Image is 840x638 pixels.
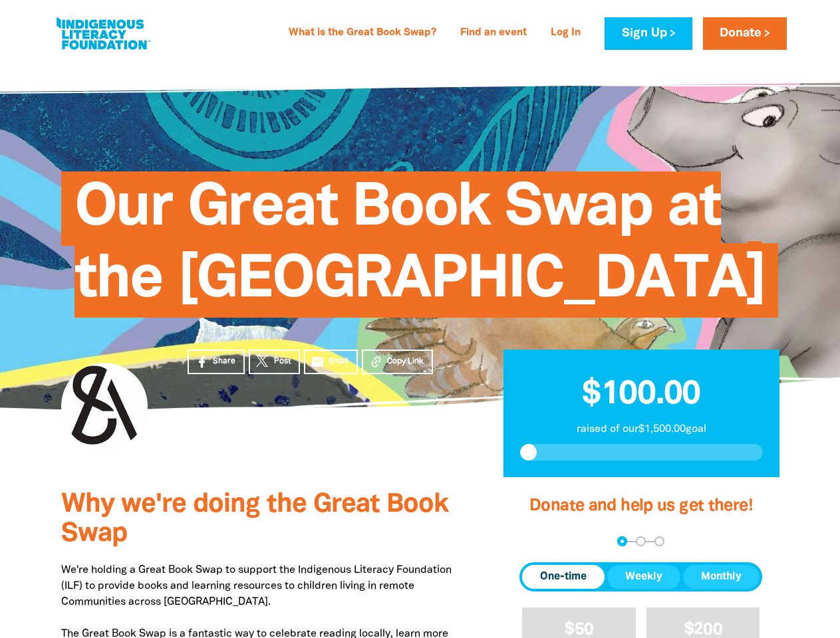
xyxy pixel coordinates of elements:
[329,356,349,368] span: Email
[654,536,664,546] button: Navigate to step 3 of 3 to enter your payment details
[519,562,762,591] div: Donation frequency
[636,536,646,546] button: Navigate to step 2 of 3 to enter your details
[582,379,700,410] span: $100.00
[701,569,742,585] span: Monthly
[540,569,587,585] span: One-time
[625,569,662,585] span: Weekly
[684,622,722,637] span: $200
[281,23,444,44] a: What is the Great Book Swap?
[362,350,433,374] button: Copy Link
[213,356,235,368] span: Share
[61,492,448,546] span: Why we're doing the Great Book Swap
[304,350,358,374] a: emailEmail
[683,565,760,589] button: Monthly
[522,565,605,589] button: One-time
[311,355,325,369] i: email
[188,350,245,374] a: Share
[543,23,589,44] a: Log In
[74,181,766,318] span: Our Great Book Swap at the [GEOGRAPHIC_DATA]
[452,23,535,44] a: Find an event
[529,498,753,514] span: Donate and help us get there!
[274,356,291,368] span: Post
[249,350,300,374] a: Post
[617,536,627,546] button: Navigate to step 1 of 3 to enter your donation amount
[520,421,763,437] p: raised of our $1,500.00 goal
[565,622,593,637] span: $50
[605,17,692,50] a: Sign Up
[607,565,680,589] button: Weekly
[703,17,787,50] a: Donate
[387,356,424,368] span: Copy Link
